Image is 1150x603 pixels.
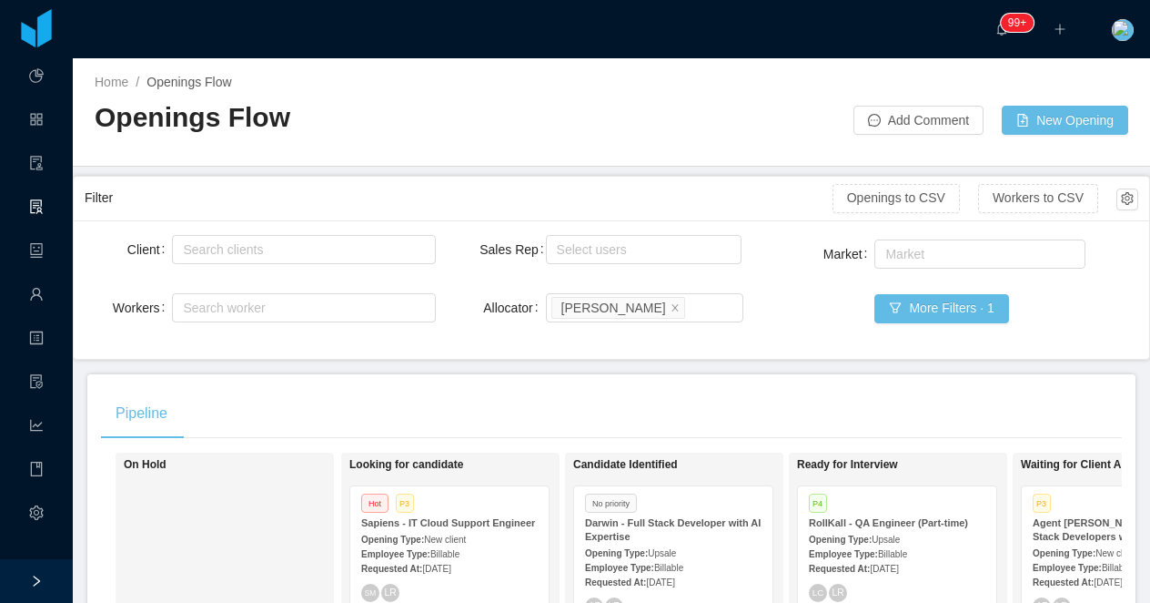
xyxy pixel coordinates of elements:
div: Pipeline [101,388,182,439]
sup: 575 [1001,14,1034,32]
span: SM [365,588,376,597]
i: icon: line-chart [29,410,44,446]
span: New client [424,535,466,545]
strong: Requested At: [809,564,870,574]
span: [DATE] [870,564,898,574]
label: Workers [113,301,173,315]
span: LR [832,588,843,598]
strong: RollKall - QA Engineer (Part-time) [809,517,968,528]
label: Market [823,247,875,261]
label: Allocator [483,301,545,315]
strong: Sapiens - IT Cloud Support Engineer [361,517,535,528]
strong: Opening Type: [585,548,648,558]
div: Search worker [183,299,408,317]
span: P3 [396,494,414,513]
button: icon: file-addNew Opening [1002,106,1128,135]
li: Luisa Romero [551,297,685,319]
a: icon: audit [29,146,44,184]
a: icon: user [29,277,44,315]
i: icon: close [671,302,680,313]
img: 1204094d-11d0-43ac-9641-0ee8ad47dd94_60c248e989179.png [1112,19,1134,41]
div: Search clients [183,240,416,259]
span: New client [1095,548,1137,558]
button: icon: messageAdd Comment [853,106,984,135]
label: Sales Rep [479,242,550,257]
span: Billable [430,549,459,559]
span: Hot [361,494,388,513]
div: Market [885,245,1066,263]
span: Upsale [648,548,676,558]
a: icon: appstore [29,102,44,140]
span: Billable [1102,563,1131,573]
input: Client [177,239,187,261]
div: Select users [557,240,722,259]
strong: Darwin - Full Stack Developer with AI Expertise [585,517,761,542]
a: icon: robot [29,233,44,271]
i: icon: book [29,454,44,490]
button: Workers to CSV [978,184,1098,213]
strong: Opening Type: [809,535,872,545]
button: Openings to CSV [832,184,960,213]
h1: Ready for Interview [797,458,1052,472]
i: icon: bell [995,23,1008,36]
span: [DATE] [422,564,450,574]
span: Openings Flow [146,75,231,89]
i: icon: plus [1054,23,1066,36]
span: Upsale [872,535,900,545]
input: Allocator [689,297,699,319]
a: icon: profile [29,321,44,359]
span: P3 [1033,494,1051,513]
input: Workers [177,297,187,319]
a: icon: pie-chart [29,58,44,97]
div: Filter [85,181,832,215]
span: No priority [585,494,637,513]
span: [DATE] [646,577,674,588]
h2: Openings Flow [95,99,611,137]
input: Sales Rep [551,239,561,261]
h1: Looking for candidate [349,458,604,472]
i: icon: file-protect [29,366,44,403]
strong: Requested At: [1033,577,1094,588]
strong: Opening Type: [1033,548,1095,558]
strong: Employee Type: [585,563,654,573]
span: / [136,75,139,89]
strong: Opening Type: [361,535,424,545]
strong: Employee Type: [809,549,878,559]
span: P4 [809,494,827,513]
h1: On Hold [124,458,378,472]
label: Client [127,242,173,257]
strong: Employee Type: [1033,563,1102,573]
strong: Employee Type: [361,549,430,559]
button: icon: setting [1116,189,1138,210]
input: Market [880,243,890,265]
i: icon: setting [29,497,44,534]
span: LR [384,588,396,598]
span: LC [812,588,824,598]
strong: Requested At: [361,564,422,574]
strong: Requested At: [585,577,646,588]
i: icon: solution [29,191,44,228]
span: Billable [654,563,683,573]
a: Home [95,75,128,89]
button: icon: filterMore Filters · 1 [874,294,1008,323]
h1: Candidate Identified [573,458,828,472]
span: Billable [878,549,907,559]
span: [DATE] [1094,577,1122,588]
div: [PERSON_NAME] [561,298,666,318]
